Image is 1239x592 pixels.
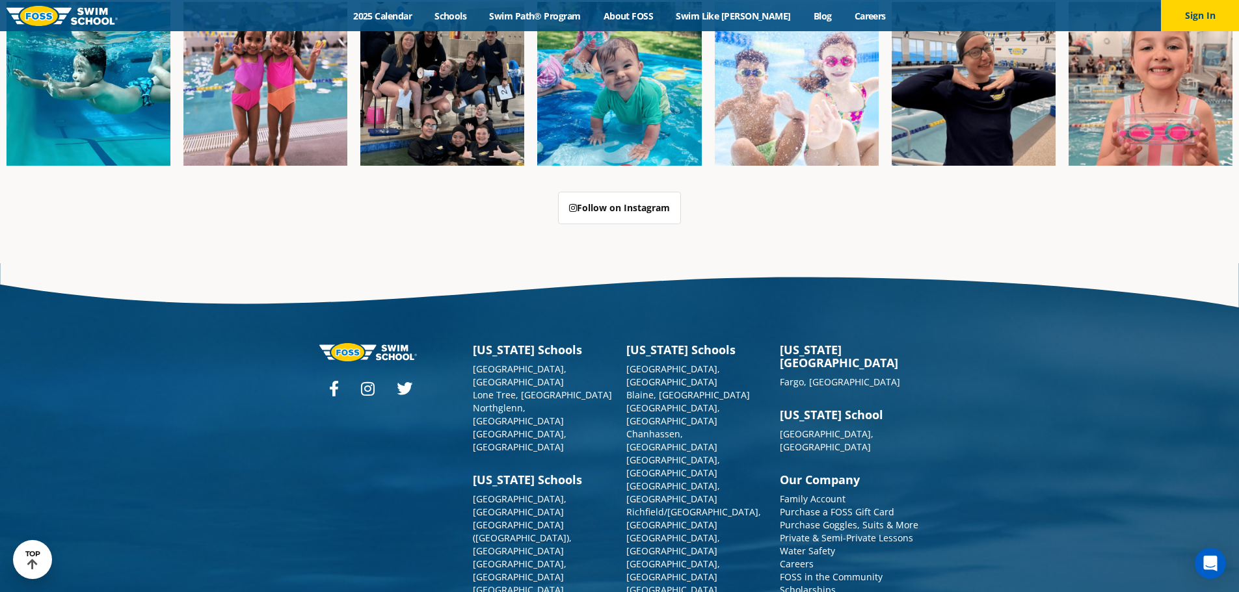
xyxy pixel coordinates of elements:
a: Schools [423,10,478,22]
a: [GEOGRAPHIC_DATA], [GEOGRAPHIC_DATA] [626,532,720,557]
img: FOSS Swim School Logo [7,6,118,26]
a: Blaine, [GEOGRAPHIC_DATA] [626,389,750,401]
img: Fa25-Website-Images-600x600.png [537,2,701,166]
a: Careers [843,10,897,22]
h3: Our Company [780,473,920,486]
a: Water Safety [780,545,835,557]
h3: [US_STATE] Schools [473,473,613,486]
a: [GEOGRAPHIC_DATA], [GEOGRAPHIC_DATA] [626,454,720,479]
img: FCC_FOSS_GeneralShoot_May_FallCampaign_lowres-9556-600x600.jpg [715,2,879,166]
a: Richfield/[GEOGRAPHIC_DATA], [GEOGRAPHIC_DATA] [626,506,761,531]
h3: [US_STATE][GEOGRAPHIC_DATA] [780,343,920,369]
img: Fa25-Website-Images-2-600x600.png [360,2,524,166]
a: Purchase a FOSS Gift Card [780,506,894,518]
a: Blog [802,10,843,22]
a: [GEOGRAPHIC_DATA], [GEOGRAPHIC_DATA] [473,363,566,388]
a: [GEOGRAPHIC_DATA] ([GEOGRAPHIC_DATA]), [GEOGRAPHIC_DATA] [473,519,572,557]
a: Purchase Goggles, Suits & More [780,519,918,531]
a: [GEOGRAPHIC_DATA], [GEOGRAPHIC_DATA] [473,558,566,583]
a: [GEOGRAPHIC_DATA], [GEOGRAPHIC_DATA] [780,428,873,453]
a: Family Account [780,493,846,505]
a: FOSS in the Community [780,571,883,583]
a: 2025 Calendar [342,10,423,22]
a: Northglenn, [GEOGRAPHIC_DATA] [473,402,564,427]
a: About FOSS [592,10,665,22]
img: Foss-logo-horizontal-white.svg [319,343,417,361]
a: [GEOGRAPHIC_DATA], [GEOGRAPHIC_DATA] [473,428,566,453]
a: Careers [780,558,814,570]
a: [GEOGRAPHIC_DATA], [GEOGRAPHIC_DATA] [626,558,720,583]
a: Chanhassen, [GEOGRAPHIC_DATA] [626,428,717,453]
a: Follow on Instagram [558,192,681,224]
a: [GEOGRAPHIC_DATA], [GEOGRAPHIC_DATA] [473,493,566,518]
img: Fa25-Website-Images-8-600x600.jpg [183,2,347,166]
a: Private & Semi-Private Lessons [780,532,913,544]
div: Open Intercom Messenger [1195,548,1226,579]
a: Swim Path® Program [478,10,592,22]
img: Fa25-Website-Images-9-600x600.jpg [892,2,1056,166]
div: TOP [25,550,40,570]
h3: [US_STATE] Schools [626,343,767,356]
a: [GEOGRAPHIC_DATA], [GEOGRAPHIC_DATA] [626,480,720,505]
a: Fargo, [GEOGRAPHIC_DATA] [780,376,900,388]
a: Swim Like [PERSON_NAME] [665,10,803,22]
a: [GEOGRAPHIC_DATA], [GEOGRAPHIC_DATA] [626,363,720,388]
a: Lone Tree, [GEOGRAPHIC_DATA] [473,389,612,401]
img: Fa25-Website-Images-14-600x600.jpg [1069,2,1232,166]
h3: [US_STATE] Schools [473,343,613,356]
h3: [US_STATE] School [780,408,920,421]
a: [GEOGRAPHIC_DATA], [GEOGRAPHIC_DATA] [626,402,720,427]
img: Fa25-Website-Images-1-600x600.png [7,2,170,166]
